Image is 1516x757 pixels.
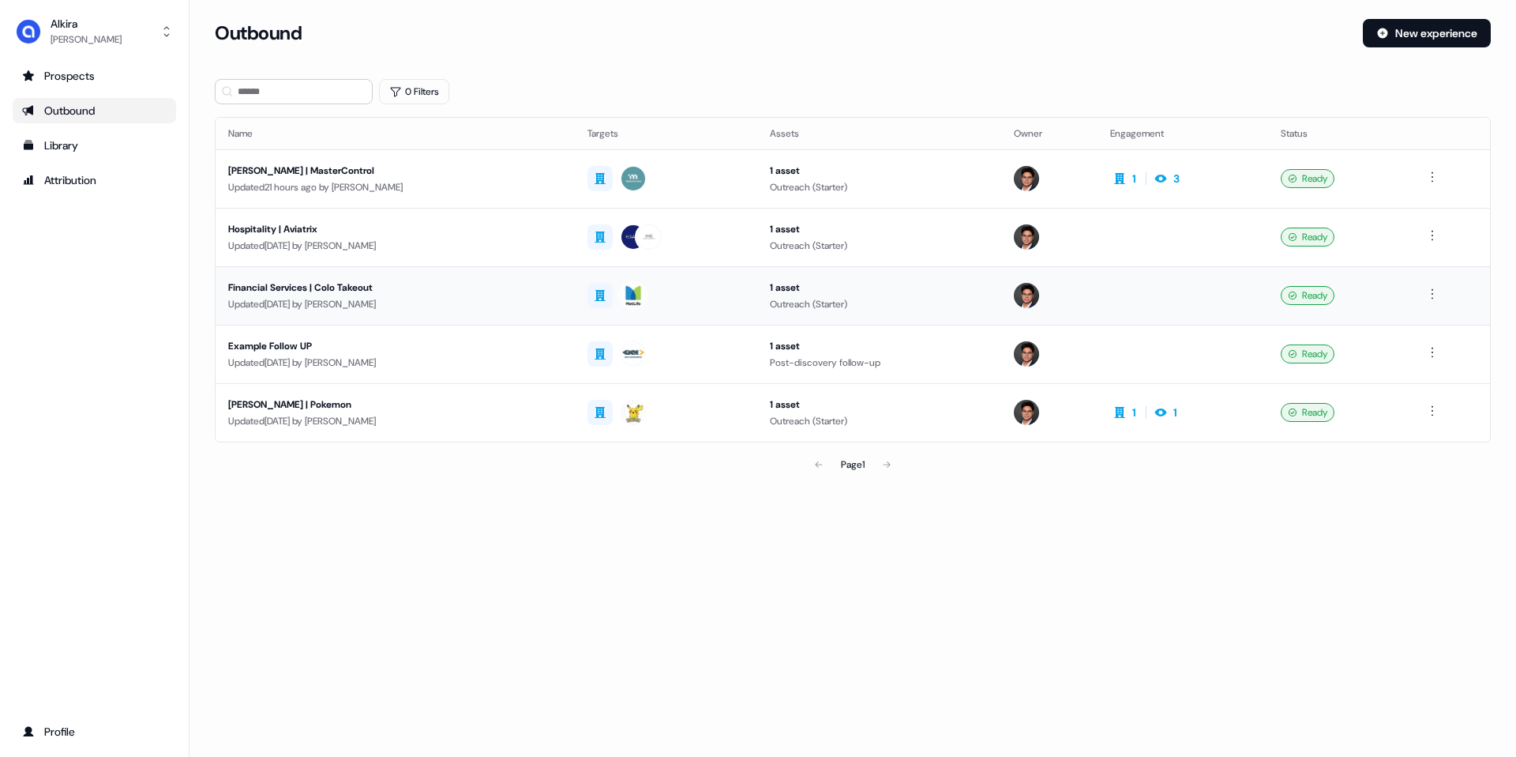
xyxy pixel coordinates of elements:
[1014,341,1039,367] img: Hugh
[1281,228,1334,247] div: Ready
[770,280,989,296] div: 1 asset
[228,338,562,354] div: Example Follow UP
[216,118,575,149] th: Name
[575,118,756,149] th: Targets
[22,137,167,153] div: Library
[1098,118,1268,149] th: Engagement
[770,397,989,412] div: 1 asset
[1014,166,1039,191] img: Hugh
[1173,171,1180,186] div: 3
[1132,405,1136,420] div: 1
[22,68,167,84] div: Prospects
[228,355,562,371] div: Updated [DATE] by [PERSON_NAME]
[51,16,122,32] div: Alkira
[13,719,176,744] a: Go to profile
[13,98,176,123] a: Go to outbound experience
[228,413,562,429] div: Updated [DATE] by [PERSON_NAME]
[1268,118,1410,149] th: Status
[841,457,865,473] div: Page 1
[228,296,562,312] div: Updated [DATE] by [PERSON_NAME]
[379,79,449,104] button: 0 Filters
[770,163,989,179] div: 1 asset
[1132,171,1136,186] div: 1
[770,413,989,429] div: Outreach (Starter)
[757,118,1001,149] th: Assets
[22,172,167,188] div: Attribution
[228,280,562,296] div: Financial Services | Colo Takeout
[1014,224,1039,250] img: Hugh
[51,32,122,47] div: [PERSON_NAME]
[1014,400,1039,425] img: Hugh
[770,355,989,371] div: Post-discovery follow-up
[13,13,176,51] button: Alkira[PERSON_NAME]
[228,221,562,237] div: Hospitality | Aviatrix
[1281,286,1334,305] div: Ready
[1281,403,1334,422] div: Ready
[13,63,176,89] a: Go to prospects
[215,21,302,45] h3: Outbound
[1001,118,1098,149] th: Owner
[22,103,167,119] div: Outbound
[1173,405,1177,420] div: 1
[228,397,562,412] div: [PERSON_NAME] | Pokemon
[1281,169,1334,188] div: Ready
[13,168,176,193] a: Go to attribution
[228,163,562,179] div: [PERSON_NAME] | MasterControl
[1281,345,1334,363] div: Ready
[770,179,989,195] div: Outreach (Starter)
[228,179,562,195] div: Updated 21 hours ago by [PERSON_NAME]
[1014,283,1039,308] img: Hugh
[228,238,562,254] div: Updated [DATE] by [PERSON_NAME]
[770,296,989,312] div: Outreach (Starter)
[1363,19,1491,47] button: New experience
[22,724,167,740] div: Profile
[770,221,989,237] div: 1 asset
[770,238,989,254] div: Outreach (Starter)
[770,338,989,354] div: 1 asset
[13,133,176,158] a: Go to templates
